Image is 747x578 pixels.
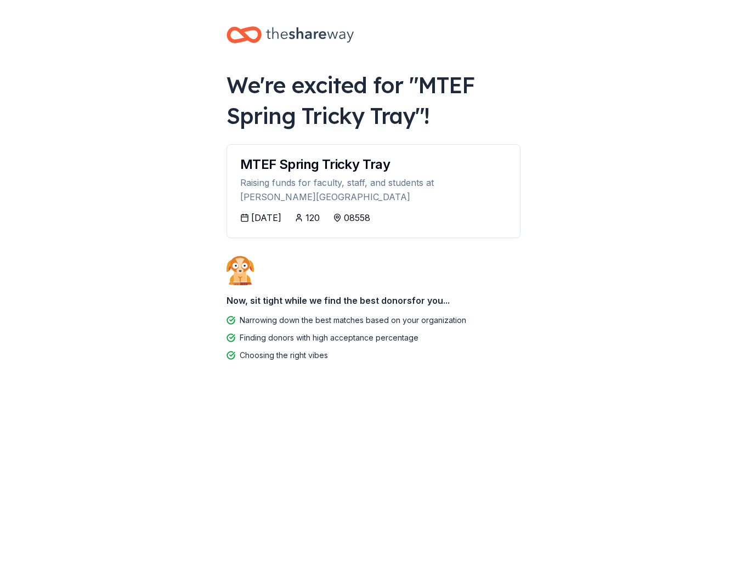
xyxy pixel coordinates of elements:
[240,349,328,362] div: Choosing the right vibes
[227,290,520,311] div: Now, sit tight while we find the best donors for you...
[240,175,507,205] div: Raising funds for faculty, staff, and students at [PERSON_NAME][GEOGRAPHIC_DATA]
[227,70,520,131] div: We're excited for " MTEF Spring Tricky Tray "!
[251,211,281,224] div: [DATE]
[305,211,320,224] div: 120
[227,256,254,285] img: Dog waiting patiently
[344,211,370,224] div: 08558
[240,158,507,171] div: MTEF Spring Tricky Tray
[240,314,466,327] div: Narrowing down the best matches based on your organization
[240,331,418,344] div: Finding donors with high acceptance percentage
